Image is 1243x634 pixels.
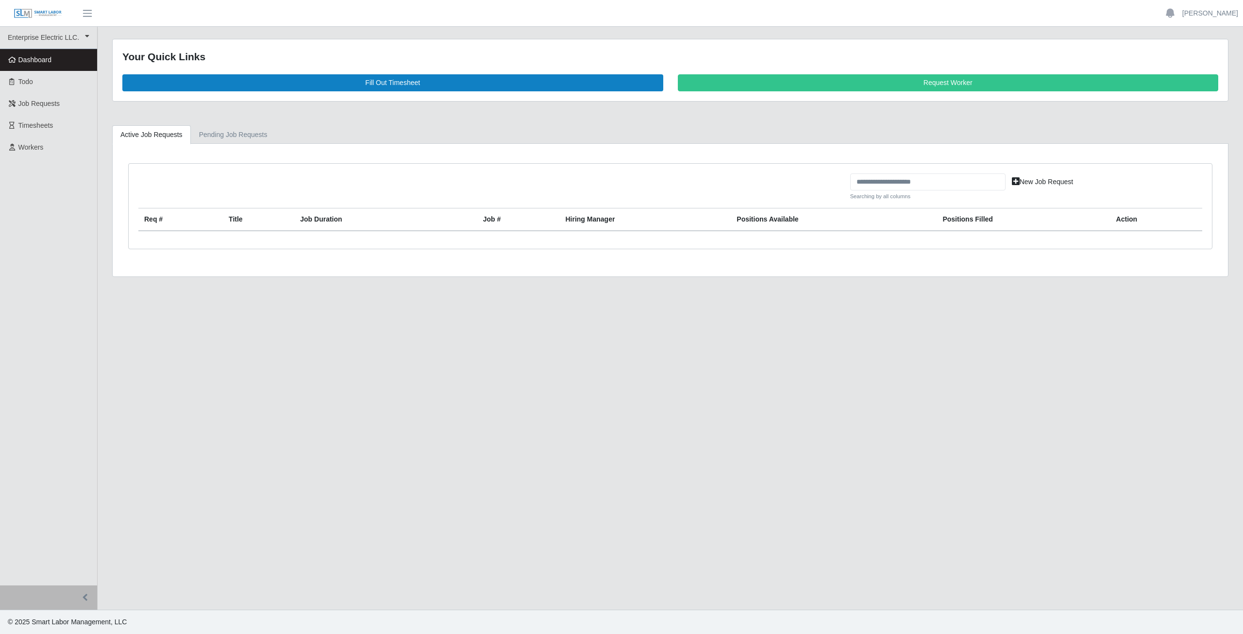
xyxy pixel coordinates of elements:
[18,143,44,151] span: Workers
[477,208,560,231] th: Job #
[122,49,1218,65] div: Your Quick Links
[112,125,191,144] a: Active Job Requests
[18,100,60,107] span: Job Requests
[731,208,937,231] th: Positions Available
[18,121,53,129] span: Timesheets
[1182,8,1238,18] a: [PERSON_NAME]
[18,78,33,86] span: Todo
[1006,173,1080,190] a: New Job Request
[937,208,1110,231] th: Positions Filled
[223,208,294,231] th: Title
[850,192,1006,201] small: Searching by all columns
[678,74,1219,91] a: Request Worker
[8,618,127,626] span: © 2025 Smart Labor Management, LLC
[559,208,731,231] th: Hiring Manager
[14,8,62,19] img: SLM Logo
[294,208,444,231] th: Job Duration
[18,56,52,64] span: Dashboard
[122,74,663,91] a: Fill Out Timesheet
[138,208,223,231] th: Req #
[191,125,276,144] a: Pending Job Requests
[1110,208,1202,231] th: Action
